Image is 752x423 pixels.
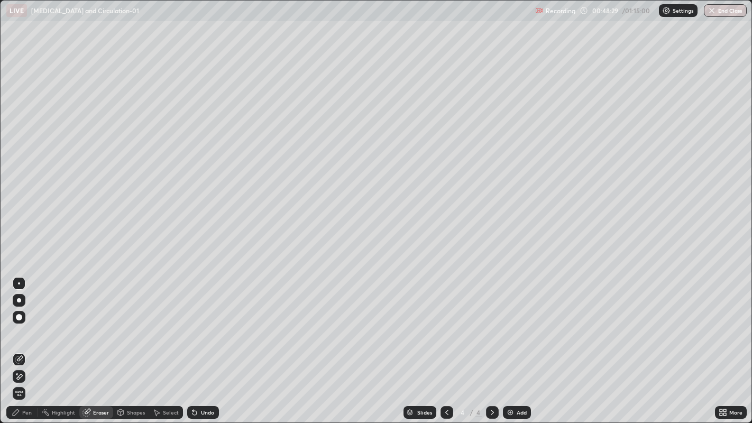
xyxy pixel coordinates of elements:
img: add-slide-button [506,408,515,417]
span: Erase all [13,390,25,397]
div: 4 [475,408,482,417]
p: Settings [673,8,693,13]
div: Undo [201,410,214,415]
div: Slides [417,410,432,415]
div: Eraser [93,410,109,415]
div: More [729,410,742,415]
p: [MEDICAL_DATA] and Circulation-01 [31,6,139,15]
button: End Class [704,4,747,17]
div: Select [163,410,179,415]
div: Highlight [52,410,75,415]
div: Pen [22,410,32,415]
img: end-class-cross [708,6,716,15]
div: Shapes [127,410,145,415]
img: recording.375f2c34.svg [535,6,544,15]
div: 4 [457,409,468,416]
div: / [470,409,473,416]
div: Add [517,410,527,415]
p: LIVE [10,6,24,15]
p: Recording [546,7,575,15]
img: class-settings-icons [662,6,671,15]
